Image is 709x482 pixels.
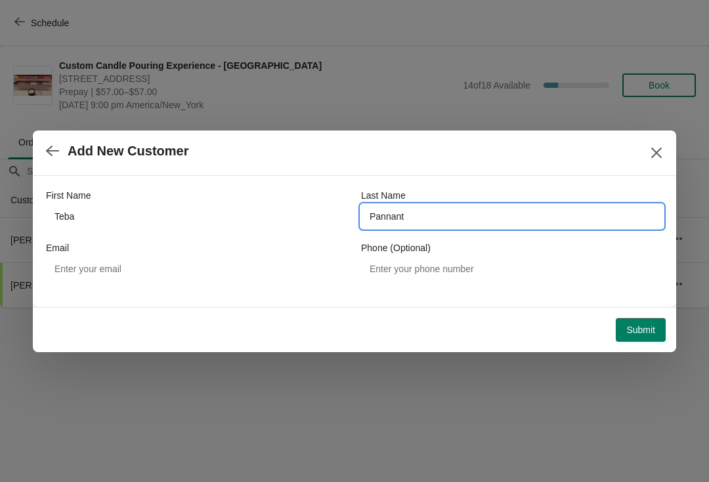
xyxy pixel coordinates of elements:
input: Enter your phone number [361,257,663,281]
input: Enter your email [46,257,348,281]
label: Phone (Optional) [361,241,431,254]
input: Smith [361,205,663,228]
label: Last Name [361,189,406,202]
span: Submit [626,325,655,335]
input: John [46,205,348,228]
label: First Name [46,189,91,202]
h2: Add New Customer [68,144,188,159]
label: Email [46,241,69,254]
button: Submit [616,318,666,342]
button: Close [645,141,668,165]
